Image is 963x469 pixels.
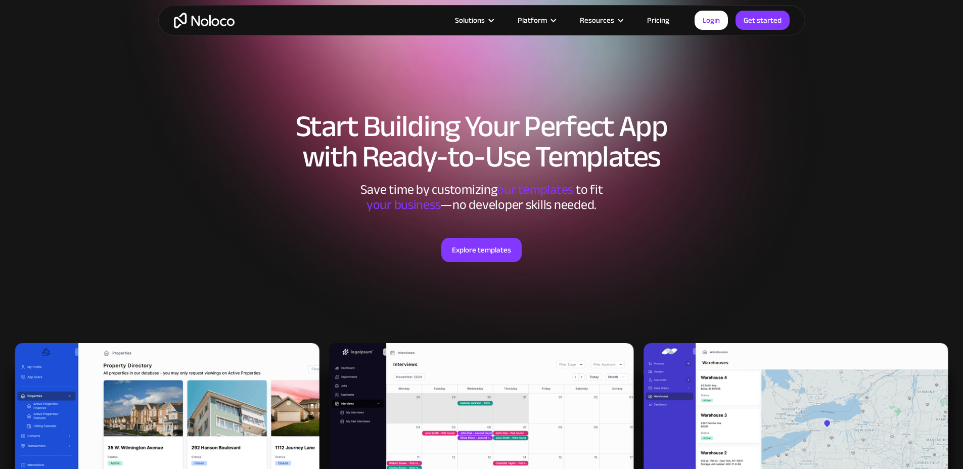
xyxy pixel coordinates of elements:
[497,177,573,202] span: our templates
[518,14,547,27] div: Platform
[634,14,682,27] a: Pricing
[580,14,614,27] div: Resources
[330,182,633,212] div: Save time by customizing to fit ‍ —no developer skills needed.
[505,14,567,27] div: Platform
[366,192,441,217] span: your business
[168,111,795,172] h1: Start Building Your Perfect App with Ready-to-Use Templates
[441,238,522,262] a: Explore templates
[736,11,790,30] a: Get started
[174,13,235,28] a: home
[567,14,634,27] div: Resources
[455,14,485,27] div: Solutions
[442,14,505,27] div: Solutions
[695,11,728,30] a: Login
